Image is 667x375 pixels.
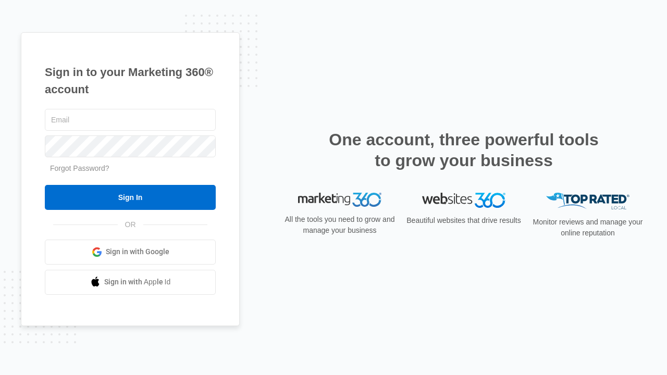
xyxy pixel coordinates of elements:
[281,214,398,236] p: All the tools you need to grow and manage your business
[118,219,143,230] span: OR
[529,217,646,239] p: Monitor reviews and manage your online reputation
[326,129,602,171] h2: One account, three powerful tools to grow your business
[45,270,216,295] a: Sign in with Apple Id
[104,277,171,287] span: Sign in with Apple Id
[405,215,522,226] p: Beautiful websites that drive results
[45,240,216,265] a: Sign in with Google
[298,193,381,207] img: Marketing 360
[422,193,505,208] img: Websites 360
[50,164,109,172] a: Forgot Password?
[45,185,216,210] input: Sign In
[546,193,629,210] img: Top Rated Local
[45,64,216,98] h1: Sign in to your Marketing 360® account
[45,109,216,131] input: Email
[106,246,169,257] span: Sign in with Google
